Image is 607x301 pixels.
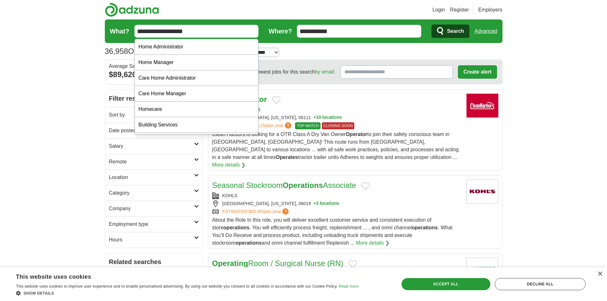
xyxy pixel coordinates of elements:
span: Show details [24,291,54,296]
h2: Hours [109,236,194,244]
h2: Category [109,189,194,197]
a: More details ❯ [356,239,389,247]
div: Child Services [135,133,258,148]
button: +10 locations [314,114,342,121]
div: Care Home Administrator [135,70,258,86]
span: TOP MATCH [295,122,320,129]
a: by email [315,69,334,75]
a: Seasonal StockroomOperationsAssociate [212,181,356,190]
div: This website uses cookies [16,271,343,281]
a: OperatingRoom / Surgical Nurse (RN) [212,259,343,268]
span: This website uses cookies to improve user experience and to enable personalised advertising. By u... [16,284,338,289]
a: Read more, opens a new window [339,284,358,289]
a: Hours [105,232,203,247]
span: $45,954 [249,209,265,214]
h2: Location [109,174,194,181]
div: Care Home Manager [135,86,258,102]
div: Home Administrator [135,39,258,55]
strong: operations [412,225,438,230]
div: Show details [16,290,358,296]
h2: Salary [109,142,194,150]
div: Accept all [401,278,490,290]
button: Search [431,25,469,38]
div: $89,620 [109,69,199,80]
strong: operations [235,240,262,246]
h2: Employment type [109,220,194,228]
a: Location [105,169,203,185]
span: ? [282,208,289,215]
a: Category [105,185,203,201]
a: Register [450,6,469,14]
span: About the Role In this role, you will deliver excellent customer service and consistent execution... [212,217,453,246]
div: [GEOGRAPHIC_DATA], [US_STATE], 06019 [212,200,461,207]
a: Login [432,6,445,14]
div: Close [597,272,602,276]
label: What? [110,26,129,36]
button: Add to favorite jobs [349,260,357,268]
button: Add to favorite jobs [272,96,280,104]
a: ESTIMATED:$45,954per year? [222,208,290,215]
strong: Operator [346,132,367,137]
img: Adzuna logo [105,3,159,17]
strong: Operations [283,181,323,190]
span: Search [447,25,464,38]
div: Average Salary [109,64,199,69]
h2: Date posted [109,127,194,134]
img: Company logo [466,258,498,282]
strong: operations [223,225,249,230]
h2: Related searches [109,257,199,267]
div: Home Manager [135,55,258,70]
strong: Operating [212,259,248,268]
a: Employers [478,6,502,14]
a: Salary [105,138,203,154]
button: Add to favorite jobs [361,182,370,190]
button: Create alert [458,65,497,79]
a: Advanced [474,25,497,38]
h2: Remote [109,158,194,166]
img: Clean Harbors logo [466,94,498,118]
div: [GEOGRAPHIC_DATA], [US_STATE], 06111 [212,114,461,121]
h1: Operator Jobs in [US_STATE] [105,47,229,55]
span: + [314,200,316,207]
a: Sort by [105,107,203,123]
a: Date posted [105,123,203,138]
button: +3 locations [314,200,339,207]
label: Where? [269,26,292,36]
span: + [314,114,316,121]
a: Company [105,201,203,216]
h2: Filter results [105,90,203,107]
a: Remote [105,154,203,169]
div: Building Services [135,117,258,133]
img: Kohl's logo [466,180,498,204]
h2: Company [109,205,194,212]
span: CLOSING SOON [322,122,355,129]
div: Homecare [135,102,258,117]
div: Decline all [495,278,586,290]
h2: Sort by [109,111,194,119]
span: Clean Harbors is looking for a OTR Class A Dry Van Owner to join their safety conscious team in [... [212,132,459,160]
span: Receive the newest jobs for this search : [226,68,335,76]
a: Employment type [105,216,203,232]
a: KOHLS [222,193,237,198]
a: More details ❯ [212,161,246,169]
span: 36,958 [105,46,128,57]
strong: Operates [276,154,298,160]
span: ? [285,122,291,129]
